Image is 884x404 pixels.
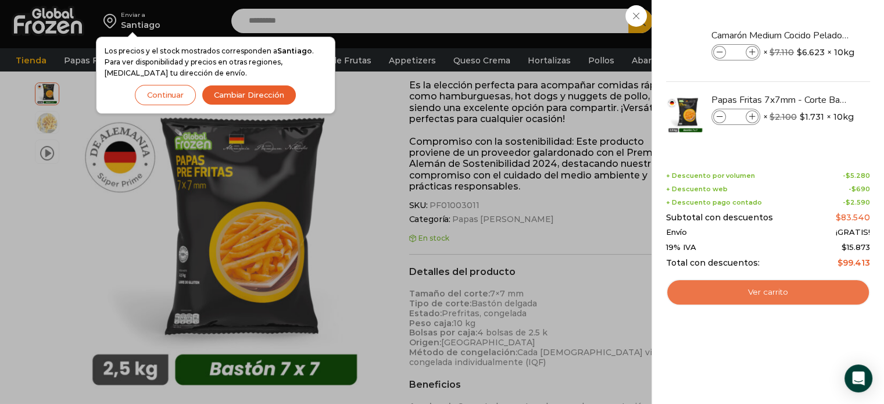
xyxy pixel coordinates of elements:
span: $ [842,242,847,252]
span: $ [851,185,856,193]
bdi: 1.731 [800,111,824,123]
span: $ [797,47,802,58]
span: 19% IVA [666,243,696,252]
input: Product quantity [727,110,745,123]
a: Papas Fritas 7x7mm - Corte Bastón - Caja 10 kg [711,94,850,106]
bdi: 6.623 [797,47,825,58]
span: $ [770,112,775,122]
a: Camarón Medium Cocido Pelado sin Vena - Bronze - Caja 10 kg [711,29,850,42]
strong: Santiago [277,47,312,55]
span: Envío [666,228,687,237]
span: + Descuento web [666,185,728,193]
span: × × 10kg [763,109,854,125]
button: Cambiar Dirección [202,85,296,105]
span: $ [836,212,841,223]
span: $ [846,171,850,180]
span: $ [846,198,850,206]
span: - [849,185,870,193]
button: Continuar [135,85,196,105]
bdi: 99.413 [838,258,870,268]
bdi: 690 [851,185,870,193]
bdi: 2.590 [846,198,870,206]
input: Product quantity [727,46,745,59]
span: + Descuento por volumen [666,172,755,180]
span: $ [800,111,805,123]
p: Los precios y el stock mostrados corresponden a . Para ver disponibilidad y precios en otras regi... [105,45,327,79]
span: Subtotal con descuentos [666,213,773,223]
span: $ [838,258,843,268]
span: + Descuento pago contado [666,199,762,206]
span: × × 10kg [763,44,854,60]
span: - [843,199,870,206]
span: 15.873 [842,242,870,252]
div: Open Intercom Messenger [844,364,872,392]
bdi: 2.100 [770,112,797,122]
span: - [843,172,870,180]
span: $ [770,47,775,58]
span: ¡GRATIS! [836,228,870,237]
a: Ver carrito [666,279,870,306]
span: Total con descuentos: [666,258,760,268]
bdi: 5.280 [846,171,870,180]
bdi: 7.110 [770,47,794,58]
bdi: 83.540 [836,212,870,223]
